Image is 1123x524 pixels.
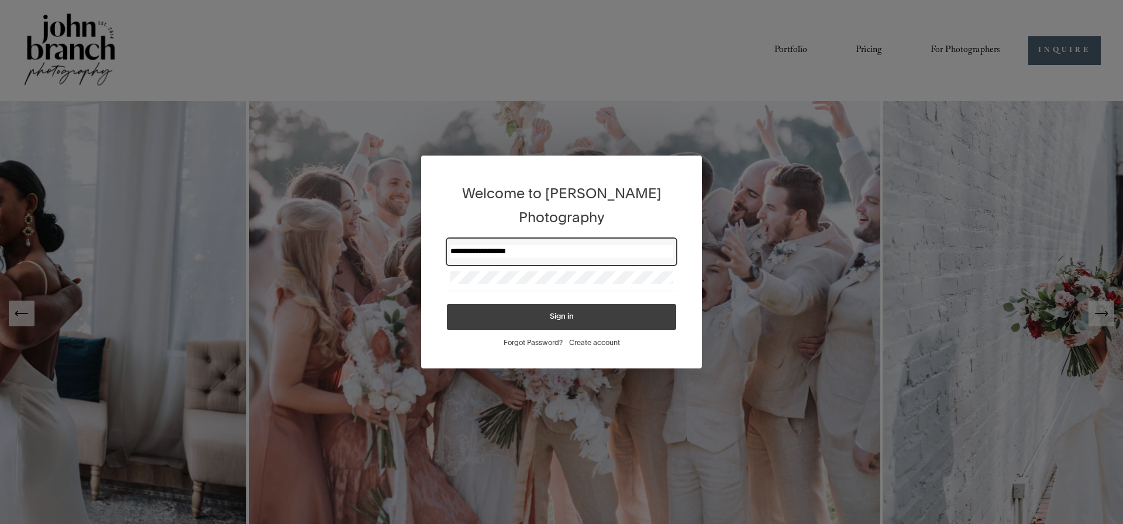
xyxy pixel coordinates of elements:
a: Forgot Password? [504,338,569,347]
input: Email [450,245,673,258]
a: Create account [569,338,620,347]
h1: Welcome to [PERSON_NAME] Photography [447,181,676,229]
span: Forgot Password? [504,338,563,347]
button: Sign in [447,304,676,330]
input: Password [450,271,673,284]
span: Sign in [550,313,574,320]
